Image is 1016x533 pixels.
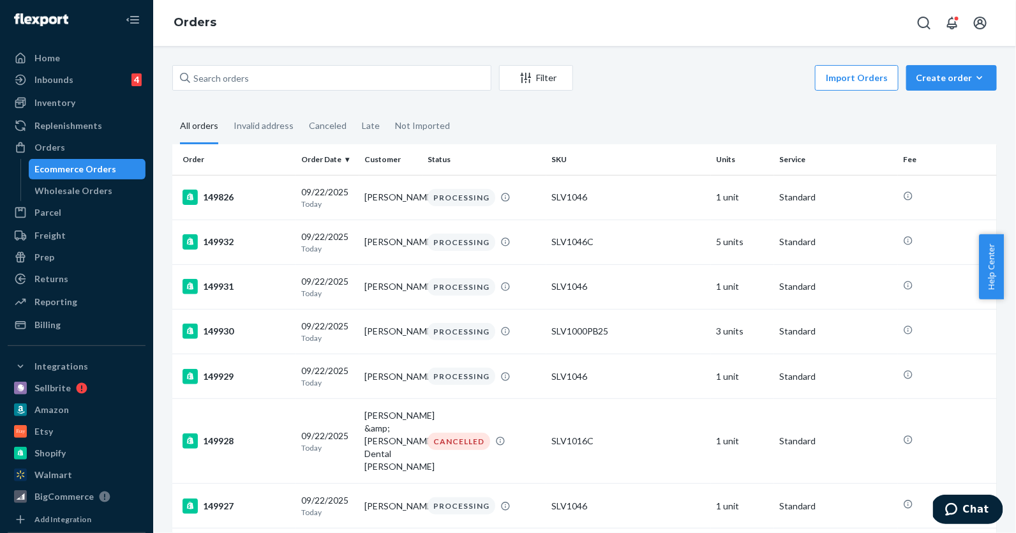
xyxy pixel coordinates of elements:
[8,93,146,113] a: Inventory
[301,275,354,299] div: 09/22/2025
[34,251,54,264] div: Prep
[906,65,997,91] button: Create order
[428,497,495,514] div: PROCESSING
[815,65,899,91] button: Import Orders
[183,279,291,294] div: 149931
[551,280,706,293] div: SLV1046
[8,202,146,223] a: Parcel
[34,447,66,460] div: Shopify
[34,296,77,308] div: Reporting
[8,356,146,377] button: Integrations
[301,442,354,453] p: Today
[183,433,291,449] div: 149928
[301,230,354,254] div: 09/22/2025
[120,7,146,33] button: Close Navigation
[779,280,893,293] p: Standard
[8,486,146,507] a: BigCommerce
[359,264,422,309] td: [PERSON_NAME]
[8,247,146,267] a: Prep
[8,465,146,485] a: Walmart
[301,288,354,299] p: Today
[34,96,75,109] div: Inventory
[180,109,218,144] div: All orders
[359,309,422,354] td: [PERSON_NAME]
[551,325,706,338] div: SLV1000PB25
[8,378,146,398] a: Sellbrite
[551,236,706,248] div: SLV1046C
[359,484,422,529] td: [PERSON_NAME]
[301,199,354,209] p: Today
[301,430,354,453] div: 09/22/2025
[29,159,146,179] a: Ecommerce Orders
[183,234,291,250] div: 149932
[131,73,142,86] div: 4
[34,319,61,331] div: Billing
[933,495,1003,527] iframe: Opens a widget where you can chat to one of our agents
[183,324,291,339] div: 149930
[183,499,291,514] div: 149927
[359,175,422,220] td: [PERSON_NAME]
[711,484,774,529] td: 1 unit
[301,507,354,518] p: Today
[301,333,354,343] p: Today
[172,65,491,91] input: Search orders
[359,399,422,484] td: [PERSON_NAME] &amp; [PERSON_NAME] Dental [PERSON_NAME]
[8,225,146,246] a: Freight
[779,435,893,447] p: Standard
[395,109,450,142] div: Not Imported
[711,309,774,354] td: 3 units
[34,52,60,64] div: Home
[34,469,72,481] div: Walmart
[711,399,774,484] td: 1 unit
[8,400,146,420] a: Amazon
[428,189,495,206] div: PROCESSING
[29,181,146,201] a: Wholesale Orders
[301,320,354,343] div: 09/22/2025
[8,48,146,68] a: Home
[34,229,66,242] div: Freight
[774,144,898,175] th: Service
[296,144,359,175] th: Order Date
[8,512,146,527] a: Add Integration
[8,116,146,136] a: Replenishments
[34,425,53,438] div: Etsy
[8,421,146,442] a: Etsy
[779,370,893,383] p: Standard
[979,234,1004,299] button: Help Center
[364,154,417,165] div: Customer
[234,109,294,142] div: Invalid address
[939,10,965,36] button: Open notifications
[301,494,354,518] div: 09/22/2025
[34,119,102,132] div: Replenishments
[301,186,354,209] div: 09/22/2025
[546,144,711,175] th: SKU
[898,144,997,175] th: Fee
[34,273,68,285] div: Returns
[500,71,572,84] div: Filter
[183,369,291,384] div: 149929
[428,433,490,450] div: CANCELLED
[34,514,91,525] div: Add Integration
[779,500,893,513] p: Standard
[711,175,774,220] td: 1 unit
[916,71,987,84] div: Create order
[34,490,94,503] div: BigCommerce
[183,190,291,205] div: 149826
[34,382,71,394] div: Sellbrite
[8,443,146,463] a: Shopify
[301,364,354,388] div: 09/22/2025
[711,144,774,175] th: Units
[911,10,937,36] button: Open Search Box
[551,435,706,447] div: SLV1016C
[359,354,422,399] td: [PERSON_NAME]
[163,4,227,41] ol: breadcrumbs
[551,500,706,513] div: SLV1046
[711,264,774,309] td: 1 unit
[362,109,380,142] div: Late
[428,278,495,296] div: PROCESSING
[711,220,774,264] td: 5 units
[551,370,706,383] div: SLV1046
[34,141,65,154] div: Orders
